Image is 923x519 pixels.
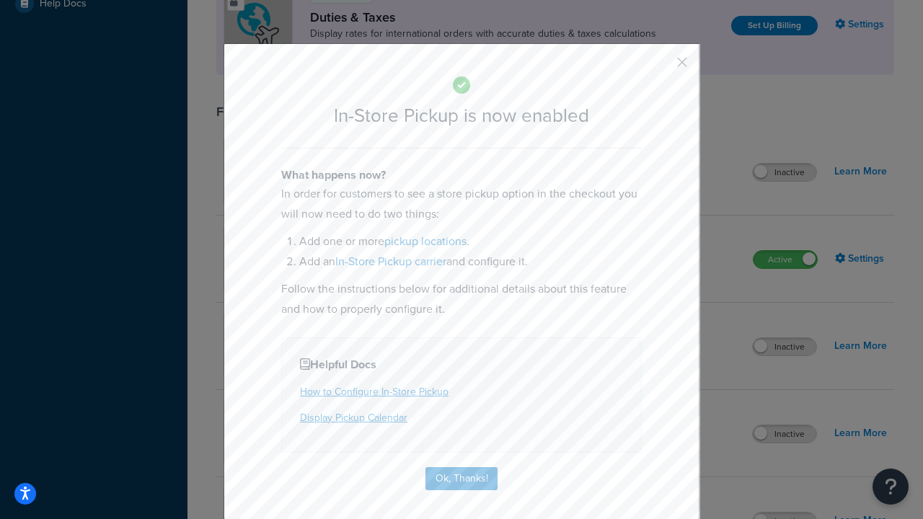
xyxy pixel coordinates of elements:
p: Follow the instructions below for additional details about this feature and how to properly confi... [281,279,642,319]
button: Ok, Thanks! [425,467,498,490]
a: How to Configure In-Store Pickup [300,384,449,399]
h4: What happens now? [281,167,642,184]
a: Display Pickup Calendar [300,410,407,425]
p: In order for customers to see a store pickup option in the checkout you will now need to do two t... [281,184,642,224]
a: In-Store Pickup carrier [335,253,446,270]
h4: Helpful Docs [300,356,623,373]
li: Add one or more . [299,231,642,252]
h2: In-Store Pickup is now enabled [281,105,642,126]
li: Add an and configure it. [299,252,642,272]
a: pickup locations [384,233,467,249]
